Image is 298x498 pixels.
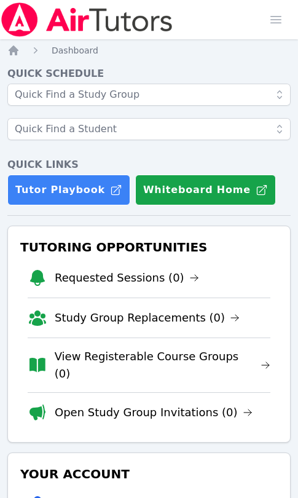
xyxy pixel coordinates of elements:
a: View Registerable Course Groups (0) [55,348,270,382]
input: Quick Find a Student [7,118,291,140]
input: Quick Find a Study Group [7,84,291,106]
h4: Quick Links [7,157,291,172]
a: Dashboard [52,44,98,57]
button: Whiteboard Home [135,175,276,205]
h4: Quick Schedule [7,66,291,81]
nav: Breadcrumb [7,44,291,57]
a: Tutor Playbook [7,175,130,205]
a: Study Group Replacements (0) [55,309,240,326]
a: Requested Sessions (0) [55,269,199,287]
h3: Tutoring Opportunities [18,236,280,258]
a: Open Study Group Invitations (0) [55,404,253,421]
h3: Your Account [18,463,280,485]
span: Dashboard [52,45,98,55]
